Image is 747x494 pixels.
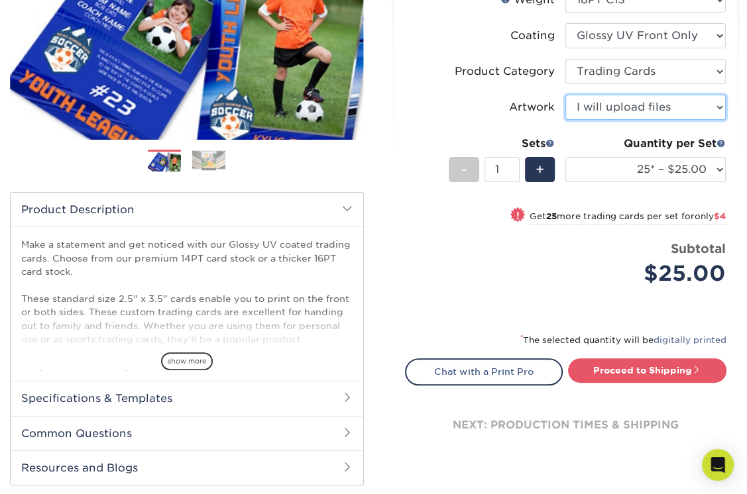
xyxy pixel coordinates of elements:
small: The selected quantity will be [520,335,726,345]
a: Proceed to Shipping [568,358,726,382]
h2: Common Questions [11,416,363,450]
span: only [695,211,726,221]
div: Sets [449,136,555,152]
div: next: production times & shipping [405,385,727,465]
span: - [461,160,467,179]
img: Trading Cards 02 [192,150,225,171]
h2: Specifications & Templates [11,381,363,415]
div: $25.00 [575,258,726,289]
small: Get more trading cards per set for [530,211,726,224]
a: digitally printed [654,335,726,345]
strong: Subtotal [671,241,726,256]
div: Open Intercom Messenger [702,449,734,481]
p: Make a statement and get noticed with our Glossy UV coated trading cards. Choose from our premium... [21,238,353,400]
a: Chat with a Print Pro [405,358,563,385]
span: ! [516,209,520,222]
strong: 25 [546,211,557,221]
div: Quantity per Set [565,136,726,152]
img: Trading Cards 01 [148,150,181,173]
h2: Product Description [11,193,363,226]
div: Product Category [455,64,555,79]
h2: Resources and Blogs [11,450,363,485]
span: show more [161,352,213,370]
div: Artwork [509,99,555,115]
span: + [536,160,544,179]
div: Coating [510,28,555,44]
span: $4 [714,211,726,221]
